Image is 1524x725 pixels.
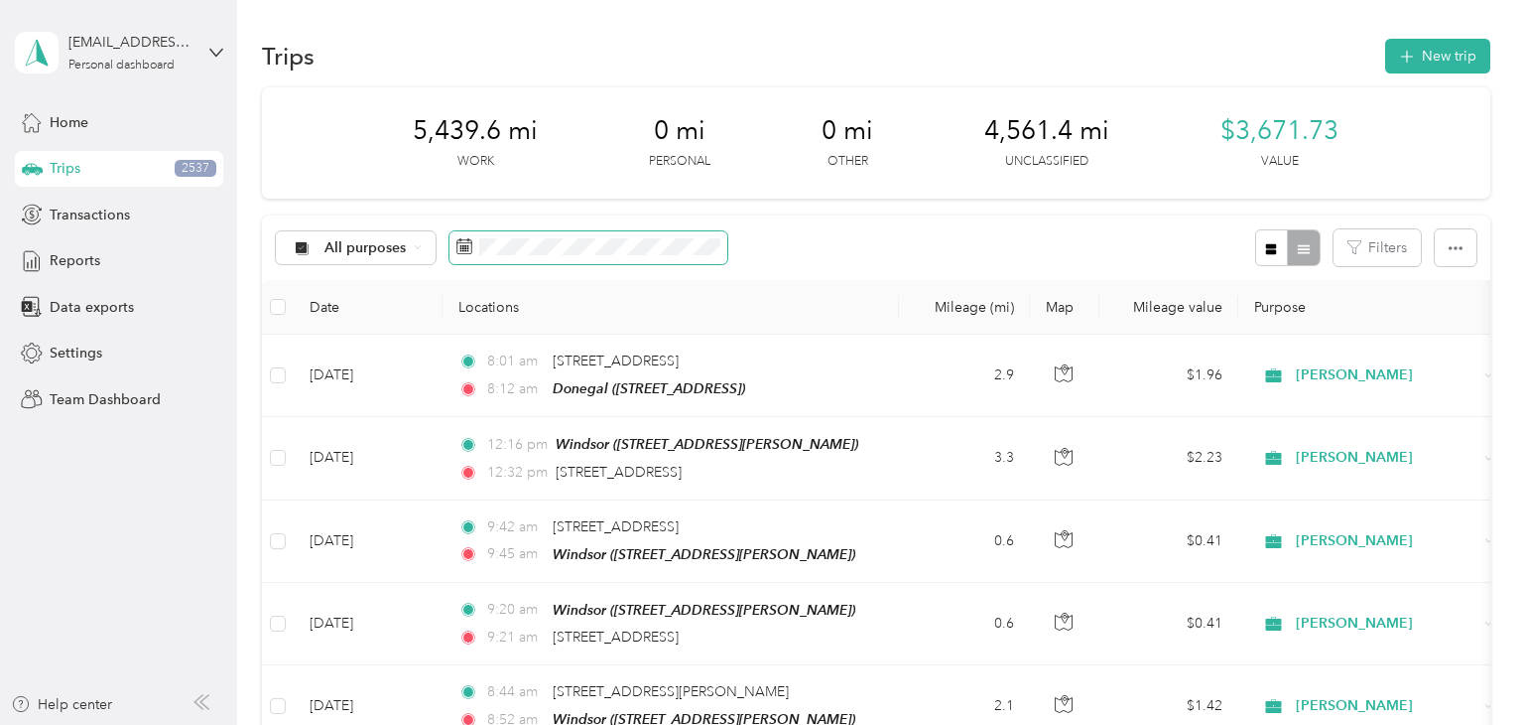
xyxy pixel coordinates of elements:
[50,205,130,225] span: Transactions
[68,60,175,72] div: Personal dashboard
[324,241,407,255] span: All purposes
[457,153,494,171] p: Work
[1296,613,1477,635] span: [PERSON_NAME]
[553,629,679,646] span: [STREET_ADDRESS]
[1296,530,1477,552] span: [PERSON_NAME]
[1296,447,1477,469] span: [PERSON_NAME]
[1099,280,1238,335] th: Mileage value
[50,297,134,318] span: Data exports
[556,436,858,452] span: Windsor ([STREET_ADDRESS][PERSON_NAME])
[487,681,544,703] span: 8:44 am
[899,335,1030,417] td: 2.9
[649,153,710,171] p: Personal
[294,583,443,665] td: [DATE]
[50,158,80,179] span: Trips
[827,153,868,171] p: Other
[68,32,192,53] div: [EMAIL_ADDRESS][DOMAIN_NAME]
[487,351,544,372] span: 8:01 am
[553,602,855,618] span: Windsor ([STREET_ADDRESS][PERSON_NAME])
[654,115,705,147] span: 0 mi
[487,462,548,484] span: 12:32 pm
[553,380,745,396] span: Donegal ([STREET_ADDRESS])
[1296,364,1477,386] span: [PERSON_NAME]
[1005,153,1088,171] p: Unclassified
[1385,39,1490,73] button: New trip
[1333,229,1421,266] button: Filters
[899,417,1030,500] td: 3.3
[413,115,538,147] span: 5,439.6 mi
[1220,115,1338,147] span: $3,671.73
[899,501,1030,583] td: 0.6
[443,280,899,335] th: Locations
[1296,695,1477,717] span: [PERSON_NAME]
[553,546,855,562] span: Windsor ([STREET_ADDRESS][PERSON_NAME])
[294,335,443,417] td: [DATE]
[984,115,1109,147] span: 4,561.4 mi
[1099,335,1238,417] td: $1.96
[487,543,544,565] span: 9:45 am
[50,112,88,133] span: Home
[487,434,548,456] span: 12:16 pm
[50,389,161,410] span: Team Dashboard
[1099,501,1238,583] td: $0.41
[262,46,315,67] h1: Trips
[487,516,544,538] span: 9:42 am
[1413,614,1524,725] iframe: Everlance-gr Chat Button Frame
[487,627,544,649] span: 9:21 am
[175,160,216,178] span: 2537
[553,683,789,700] span: [STREET_ADDRESS][PERSON_NAME]
[487,378,544,400] span: 8:12 am
[899,583,1030,665] td: 0.6
[1099,417,1238,500] td: $2.23
[11,694,112,715] button: Help center
[294,501,443,583] td: [DATE]
[899,280,1030,335] th: Mileage (mi)
[556,464,682,481] span: [STREET_ADDRESS]
[1099,583,1238,665] td: $0.41
[50,343,102,363] span: Settings
[822,115,873,147] span: 0 mi
[1238,280,1516,335] th: Purpose
[487,599,544,621] span: 9:20 am
[294,280,443,335] th: Date
[553,353,679,369] span: [STREET_ADDRESS]
[1030,280,1099,335] th: Map
[1261,153,1299,171] p: Value
[294,417,443,500] td: [DATE]
[50,250,100,271] span: Reports
[553,518,679,535] span: [STREET_ADDRESS]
